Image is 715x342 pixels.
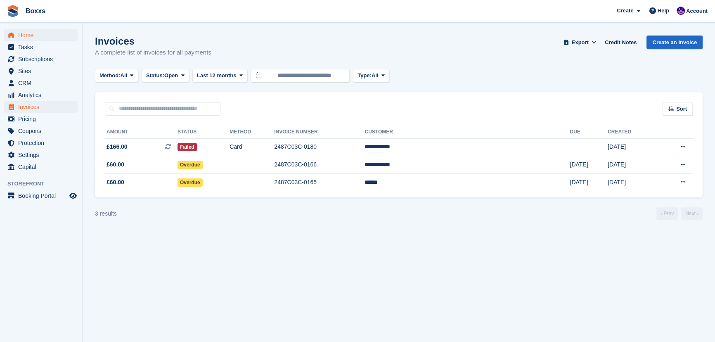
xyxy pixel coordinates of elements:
span: Export [572,38,589,47]
a: menu [4,190,78,202]
a: Create an Invoice [646,36,703,49]
span: Sort [676,105,687,113]
span: Failed [178,143,197,151]
span: Tasks [18,41,68,53]
th: Method [230,126,274,139]
td: [DATE] [570,173,608,191]
button: Last 12 months [192,69,247,83]
img: stora-icon-8386f47178a22dfd0bd8f6a31ec36ba5ce8667c1dd55bd0f319d3a0aa187defe.svg [7,5,19,17]
a: menu [4,65,78,77]
span: Analytics [18,89,68,101]
span: Help [658,7,669,15]
a: menu [4,77,78,89]
span: £60.00 [107,178,124,187]
th: Invoice Number [274,126,365,139]
span: All [372,71,379,80]
th: Created [608,126,657,139]
span: All [121,71,128,80]
span: Account [686,7,708,15]
span: Type: [357,71,372,80]
td: [DATE] [570,156,608,174]
span: Storefront [7,180,82,188]
span: Coupons [18,125,68,137]
span: £60.00 [107,160,124,169]
th: Amount [105,126,178,139]
button: Type: All [353,69,389,83]
a: Preview store [68,191,78,201]
span: Capital [18,161,68,173]
a: Credit Notes [601,36,640,49]
div: 3 results [95,209,117,218]
span: CRM [18,77,68,89]
td: [DATE] [608,156,657,174]
span: Create [617,7,633,15]
span: Subscriptions [18,53,68,65]
a: menu [4,161,78,173]
span: Overdue [178,161,203,169]
span: Sites [18,65,68,77]
td: 2487C03C-0166 [274,156,365,174]
span: Overdue [178,178,203,187]
button: Export [562,36,598,49]
span: Open [164,71,178,80]
th: Customer [365,126,570,139]
a: menu [4,41,78,53]
a: menu [4,137,78,149]
span: Last 12 months [197,71,236,80]
td: [DATE] [608,173,657,191]
a: menu [4,29,78,41]
h1: Invoices [95,36,211,47]
a: Boxxs [22,4,49,18]
span: Invoices [18,101,68,113]
a: Previous [656,207,678,220]
p: A complete list of invoices for all payments [95,48,211,57]
td: 2487C03C-0180 [274,138,365,156]
th: Due [570,126,608,139]
span: Status: [146,71,164,80]
a: menu [4,149,78,161]
span: Method: [99,71,121,80]
a: menu [4,113,78,125]
span: Booking Portal [18,190,68,202]
span: Home [18,29,68,41]
span: Protection [18,137,68,149]
a: menu [4,53,78,65]
button: Status: Open [142,69,189,83]
span: Pricing [18,113,68,125]
span: Settings [18,149,68,161]
td: Card [230,138,274,156]
nav: Page [655,207,704,220]
td: [DATE] [608,138,657,156]
td: 2487C03C-0165 [274,173,365,191]
th: Status [178,126,230,139]
button: Method: All [95,69,138,83]
img: Jamie Malcolm [677,7,685,15]
a: Next [681,207,703,220]
a: menu [4,101,78,113]
a: menu [4,125,78,137]
a: menu [4,89,78,101]
span: £166.00 [107,142,128,151]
